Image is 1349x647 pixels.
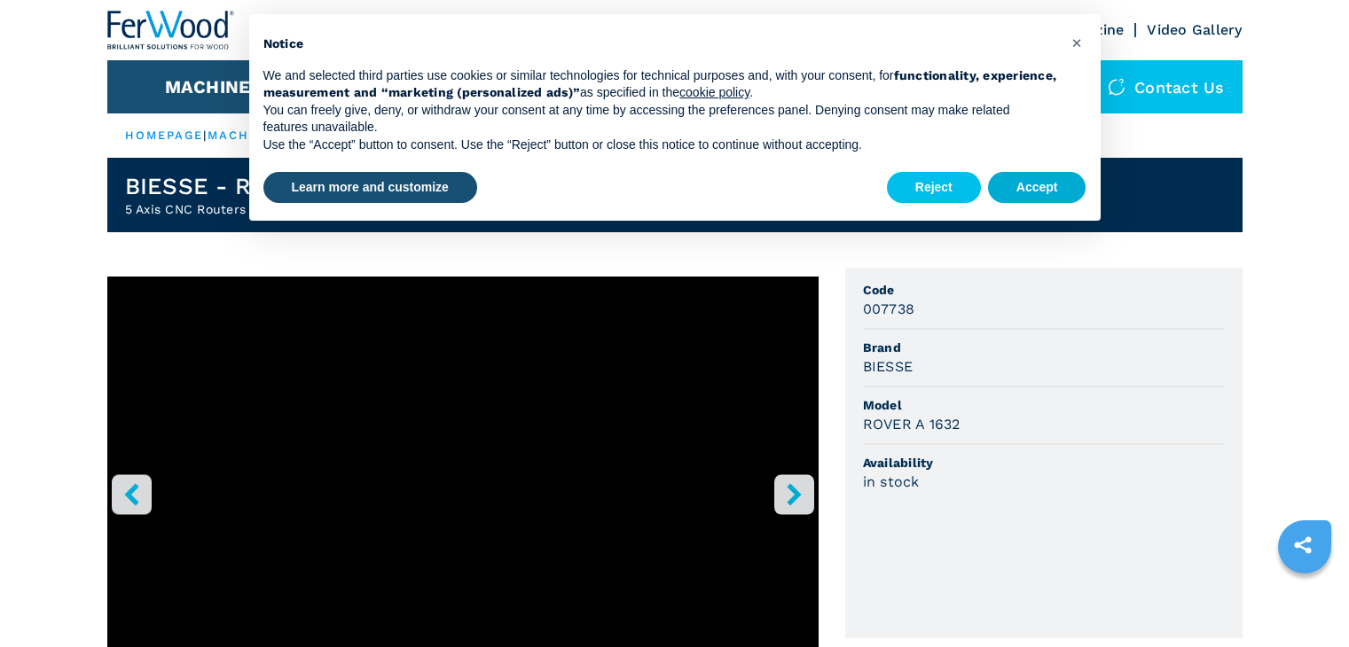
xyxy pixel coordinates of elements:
span: Brand [863,339,1225,356]
h3: BIESSE [863,356,914,377]
button: left-button [112,474,152,514]
p: Use the “Accept” button to consent. Use the “Reject” button or close this notice to continue with... [263,136,1058,154]
a: HOMEPAGE [125,129,204,142]
button: Reject [887,172,981,204]
p: You can freely give, deny, or withdraw your consent at any time by accessing the preferences pane... [263,102,1058,136]
a: sharethis [1281,523,1325,567]
button: Learn more and customize [263,172,477,204]
button: Machines [165,76,263,97]
img: Contact us [1108,78,1125,96]
strong: functionality, experience, measurement and “marketing (personalized ads)” [263,68,1057,100]
a: Video Gallery [1147,21,1242,38]
button: right-button [774,474,814,514]
a: cookie policy [679,85,749,99]
img: Ferwood [107,11,235,50]
h1: BIESSE - ROVER A 1632 [125,172,392,200]
button: Accept [988,172,1086,204]
span: Availability [863,454,1225,472]
h3: ROVER A 1632 [863,414,961,434]
span: Model [863,396,1225,414]
span: × [1071,32,1082,53]
span: | [203,129,207,142]
p: We and selected third parties use cookies or similar technologies for technical purposes and, wit... [263,67,1058,102]
button: Close this notice [1063,28,1092,57]
h3: 007738 [863,299,915,319]
h2: 5 Axis CNC Routers [125,200,392,218]
span: Code [863,281,1225,299]
h2: Notice [263,35,1058,53]
div: Contact us [1090,60,1243,113]
h3: in stock [863,472,920,492]
a: machines [208,129,284,142]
